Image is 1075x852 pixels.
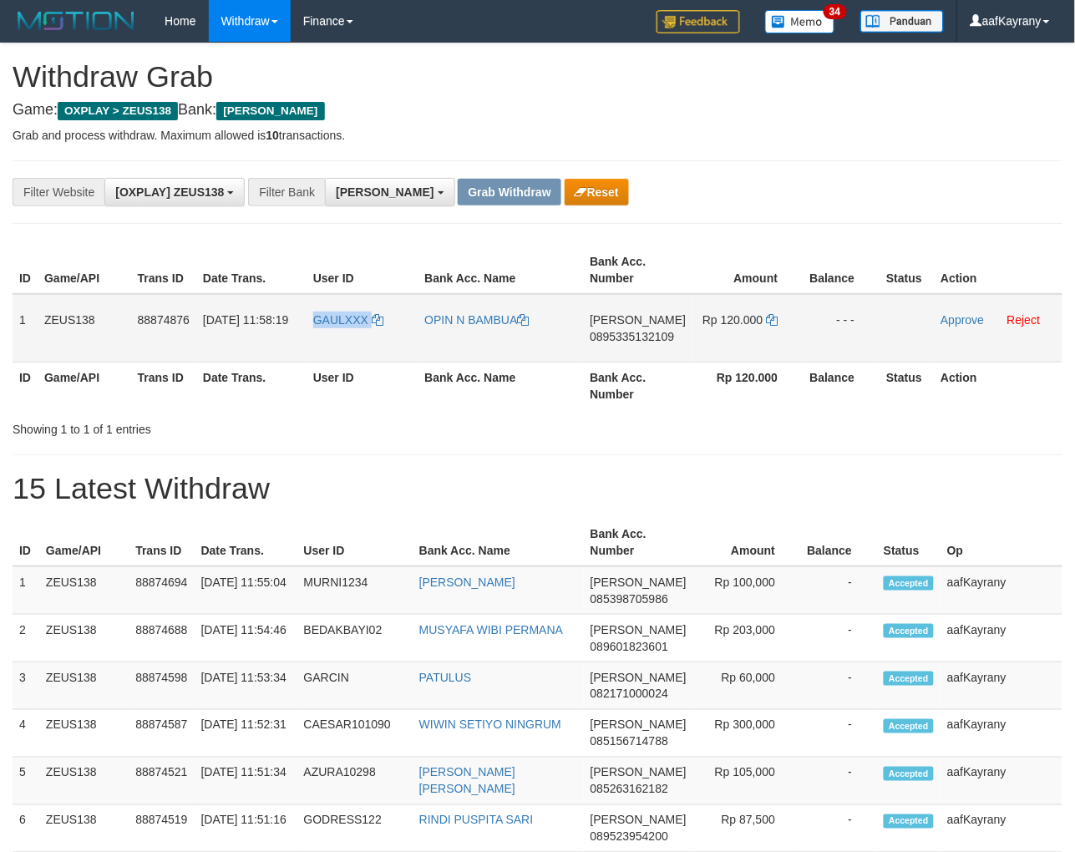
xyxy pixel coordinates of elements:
th: Bank Acc. Number [583,246,692,294]
td: 1 [13,294,38,363]
a: Copy 120000 to clipboard [766,313,778,327]
button: Reset [565,179,629,205]
th: User ID [307,246,418,294]
th: Amount [692,246,803,294]
a: [PERSON_NAME] [419,576,515,589]
a: Reject [1007,313,1041,327]
td: GARCIN [297,662,413,710]
td: - - - [803,294,880,363]
a: RINDI PUSPITA SARI [419,814,534,827]
span: Copy 082171000024 to clipboard [591,687,668,701]
td: MURNI1234 [297,566,413,615]
span: Rp 120.000 [702,313,763,327]
a: [PERSON_NAME] [PERSON_NAME] [419,766,515,796]
td: ZEUS138 [39,615,129,662]
span: Copy 0895335132109 to clipboard [590,330,674,343]
th: Trans ID [131,362,196,409]
td: [DATE] 11:51:34 [195,758,297,805]
th: Game/API [38,362,131,409]
span: [PERSON_NAME] [216,102,324,120]
strong: 10 [266,129,279,142]
th: Date Trans. [196,362,307,409]
span: [PERSON_NAME] [590,313,686,327]
h1: Withdraw Grab [13,60,1062,94]
span: [PERSON_NAME] [591,623,687,636]
td: - [800,710,877,758]
td: 88874694 [129,566,194,615]
div: Showing 1 to 1 of 1 entries [13,414,435,438]
span: [OXPLAY] ZEUS138 [115,185,224,199]
th: Amount [693,519,800,566]
span: Accepted [884,814,934,829]
td: - [800,566,877,615]
img: panduan.png [860,10,944,33]
th: Bank Acc. Name [418,246,583,294]
a: PATULUS [419,671,472,684]
th: Status [877,519,941,566]
th: Game/API [38,246,131,294]
span: Accepted [884,719,934,733]
th: Date Trans. [196,246,307,294]
span: GAULXXX [313,313,368,327]
span: [PERSON_NAME] [591,814,687,827]
h4: Game: Bank: [13,102,1062,119]
td: ZEUS138 [38,294,131,363]
a: GAULXXX [313,313,383,327]
th: User ID [307,362,418,409]
span: [DATE] 11:58:19 [203,313,288,327]
span: Accepted [884,767,934,781]
div: Filter Bank [248,178,325,206]
span: OXPLAY > ZEUS138 [58,102,178,120]
td: [DATE] 11:53:34 [195,662,297,710]
button: Grab Withdraw [458,179,560,205]
td: 88874688 [129,615,194,662]
td: Rp 105,000 [693,758,800,805]
th: Game/API [39,519,129,566]
td: Rp 300,000 [693,710,800,758]
span: Accepted [884,576,934,591]
td: aafKayrany [941,615,1062,662]
td: 88874587 [129,710,194,758]
span: Accepted [884,672,934,686]
span: Copy 089523954200 to clipboard [591,830,668,844]
a: WIWIN SETIYO NINGRUM [419,718,561,732]
td: [DATE] 11:54:46 [195,615,297,662]
td: 1 [13,566,39,615]
td: - [800,758,877,805]
span: 34 [824,4,846,19]
th: Bank Acc. Number [583,362,692,409]
td: aafKayrany [941,662,1062,710]
td: 3 [13,662,39,710]
span: [PERSON_NAME] [591,576,687,589]
div: Filter Website [13,178,104,206]
span: [PERSON_NAME] [591,718,687,732]
th: Bank Acc. Number [584,519,693,566]
th: Op [941,519,1062,566]
button: [OXPLAY] ZEUS138 [104,178,245,206]
th: Status [880,362,934,409]
span: [PERSON_NAME] [591,671,687,684]
td: aafKayrany [941,566,1062,615]
td: [DATE] 11:52:31 [195,710,297,758]
span: Copy 085398705986 to clipboard [591,592,668,606]
th: Bank Acc. Name [418,362,583,409]
td: aafKayrany [941,710,1062,758]
td: Rp 100,000 [693,566,800,615]
td: ZEUS138 [39,566,129,615]
th: Action [934,246,1062,294]
td: ZEUS138 [39,710,129,758]
th: Trans ID [131,246,196,294]
th: ID [13,362,38,409]
td: 2 [13,615,39,662]
td: aafKayrany [941,758,1062,805]
span: Copy 085156714788 to clipboard [591,735,668,748]
td: 88874598 [129,662,194,710]
th: Status [880,246,934,294]
td: [DATE] 11:55:04 [195,566,297,615]
td: - [800,662,877,710]
th: Balance [800,519,877,566]
h1: 15 Latest Withdraw [13,472,1062,505]
td: 5 [13,758,39,805]
td: ZEUS138 [39,758,129,805]
th: Date Trans. [195,519,297,566]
